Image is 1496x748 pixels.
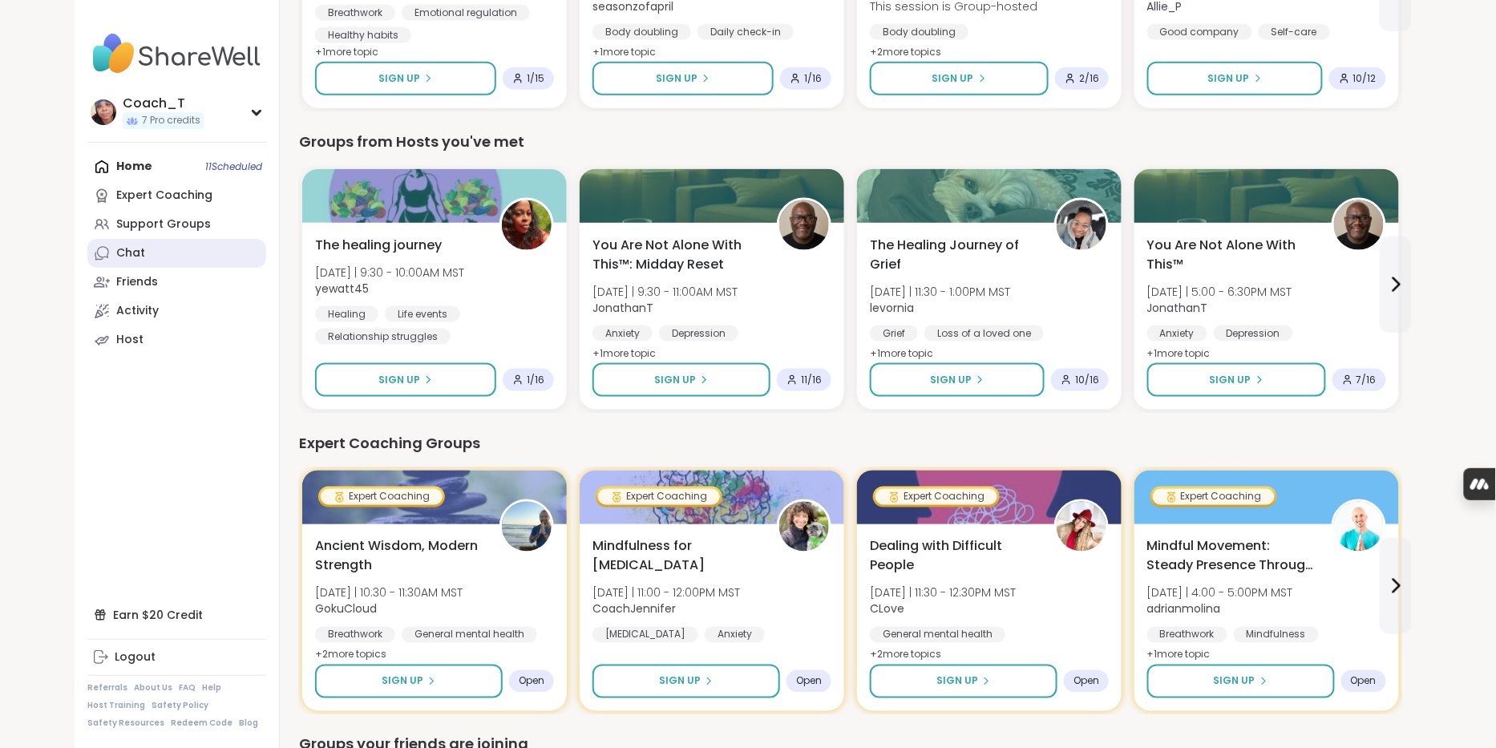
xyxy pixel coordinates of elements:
[299,131,1402,153] div: Groups from Hosts you've met
[936,674,978,689] span: Sign Up
[592,300,653,316] b: JonathanT
[402,5,530,21] div: Emotional regulation
[1147,300,1208,316] b: JonathanT
[705,627,765,643] div: Anxiety
[315,236,442,255] span: The healing journey
[1214,674,1255,689] span: Sign Up
[932,71,974,86] span: Sign Up
[1147,62,1323,95] button: Sign Up
[924,325,1044,342] div: Loss of a loved one
[592,325,653,342] div: Anxiety
[592,537,759,576] span: Mindfulness for [MEDICAL_DATA]
[527,374,544,386] span: 1 / 16
[91,99,116,125] img: Coach_T
[592,236,759,274] span: You Are Not Alone With This™: Midday Reset
[654,373,696,387] span: Sign Up
[1153,489,1275,505] div: Expert Coaching
[87,325,266,354] a: Host
[1073,675,1099,688] span: Open
[875,489,997,505] div: Expert Coaching
[592,585,740,601] span: [DATE] | 11:00 - 12:00PM MST
[87,682,127,693] a: Referrals
[116,274,158,290] div: Friends
[502,502,552,552] img: GokuCloud
[1147,601,1221,617] b: adrianmolina
[592,24,691,40] div: Body doubling
[1075,374,1099,386] span: 10 / 16
[779,200,829,250] img: JonathanT
[315,601,377,617] b: GokuCloud
[1147,665,1335,698] button: Sign Up
[1334,200,1384,250] img: JonathanT
[382,674,423,689] span: Sign Up
[659,325,738,342] div: Depression
[1147,24,1252,40] div: Good company
[1147,585,1293,601] span: [DATE] | 4:00 - 5:00PM MST
[1334,502,1384,552] img: adrianmolina
[1147,236,1314,274] span: You Are Not Alone With This™
[1353,72,1377,85] span: 10 / 12
[592,284,738,300] span: [DATE] | 9:30 - 11:00AM MST
[870,62,1049,95] button: Sign Up
[385,306,460,322] div: Life events
[519,675,544,688] span: Open
[402,627,537,643] div: General mental health
[116,188,212,204] div: Expert Coaching
[315,265,464,281] span: [DATE] | 9:30 - 10:00AM MST
[656,71,697,86] span: Sign Up
[134,682,172,693] a: About Us
[87,181,266,210] a: Expert Coaching
[697,24,794,40] div: Daily check-in
[804,72,822,85] span: 1 / 16
[1147,537,1314,576] span: Mindful Movement: Steady Presence Through Yoga
[796,675,822,688] span: Open
[239,718,258,729] a: Blog
[870,24,968,40] div: Body doubling
[870,300,914,316] b: levornia
[152,700,208,711] a: Safety Policy
[142,114,200,127] span: 7 Pro credits
[1351,675,1377,688] span: Open
[87,297,266,325] a: Activity
[87,700,145,711] a: Host Training
[315,5,395,21] div: Breathwork
[592,627,698,643] div: [MEDICAL_DATA]
[116,245,145,261] div: Chat
[87,210,266,239] a: Support Groups
[116,303,159,319] div: Activity
[502,200,552,250] img: yewatt45
[321,489,443,505] div: Expert Coaching
[870,537,1037,576] span: Dealing with Difficult People
[592,62,774,95] button: Sign Up
[87,268,266,297] a: Friends
[202,682,221,693] a: Help
[779,502,829,552] img: CoachJennifer
[1357,374,1377,386] span: 7 / 16
[315,306,378,322] div: Healing
[115,649,156,665] div: Logout
[87,26,266,82] img: ShareWell Nav Logo
[870,627,1005,643] div: General mental health
[87,718,164,729] a: Safety Resources
[527,72,544,85] span: 1 / 15
[1079,72,1099,85] span: 2 / 16
[1057,200,1106,250] img: levornia
[930,373,972,387] span: Sign Up
[870,665,1057,698] button: Sign Up
[299,432,1402,455] div: Expert Coaching Groups
[315,329,451,345] div: Relationship struggles
[870,236,1037,274] span: The Healing Journey of Grief
[87,643,266,672] a: Logout
[598,489,720,505] div: Expert Coaching
[870,585,1016,601] span: [DATE] | 11:30 - 12:30PM MST
[315,627,395,643] div: Breathwork
[315,281,369,297] b: yewatt45
[592,363,770,397] button: Sign Up
[315,585,463,601] span: [DATE] | 10:30 - 11:30AM MST
[1057,502,1106,552] img: CLove
[1259,24,1330,40] div: Self-care
[592,665,780,698] button: Sign Up
[87,600,266,629] div: Earn $20 Credit
[315,62,496,95] button: Sign Up
[659,674,701,689] span: Sign Up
